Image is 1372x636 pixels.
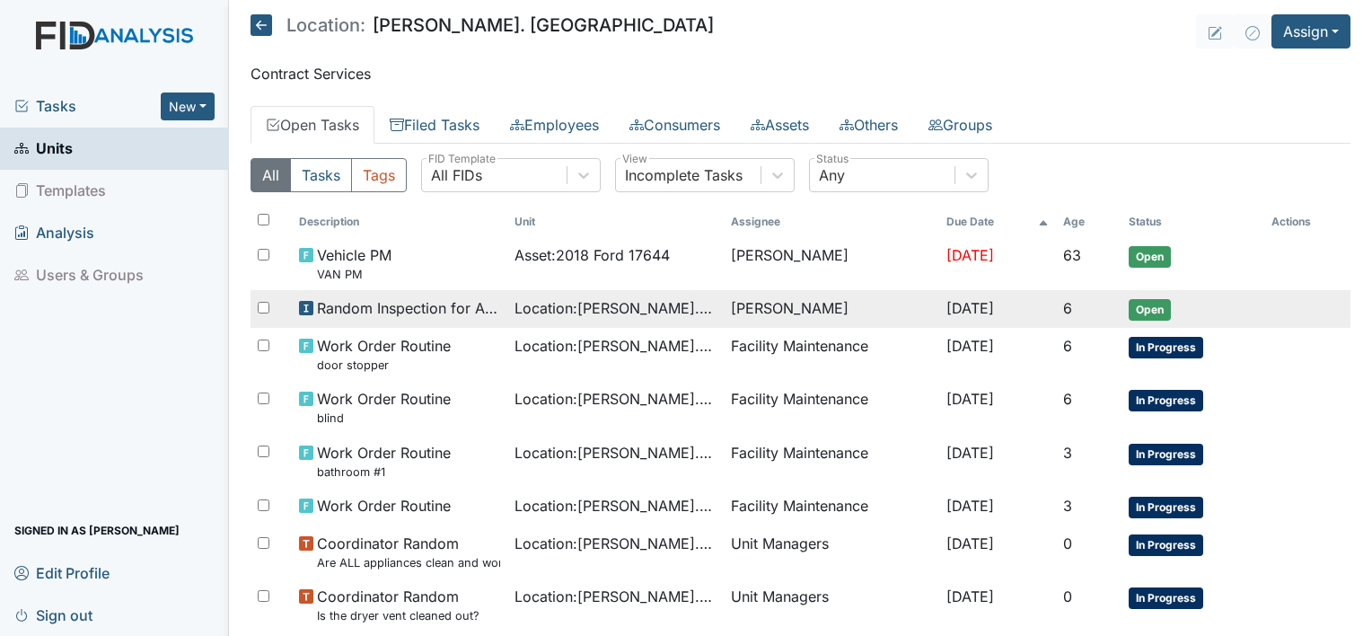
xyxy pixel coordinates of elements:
th: Actions [1264,207,1350,237]
span: 6 [1063,390,1072,408]
small: blind [317,410,451,427]
td: Facility Maintenance [724,381,939,434]
span: [DATE] [946,587,994,605]
a: Groups [913,106,1007,144]
span: Location : [PERSON_NAME]. [GEOGRAPHIC_DATA] [514,388,716,410]
span: In Progress [1129,497,1203,518]
td: Unit Managers [724,526,939,579]
span: [DATE] [946,337,994,355]
span: 3 [1063,444,1072,462]
input: Toggle All Rows Selected [258,214,269,225]
th: Assignee [724,207,939,237]
td: Facility Maintenance [724,328,939,381]
small: Is the dryer vent cleaned out? [317,607,479,624]
span: Coordinator Random Is the dryer vent cleaned out? [317,586,479,624]
div: Any [819,164,845,186]
span: Work Order Routine door stopper [317,335,451,374]
small: bathroom #1 [317,464,451,481]
span: Coordinator Random Are ALL appliances clean and working properly? [317,533,500,571]
button: New [161,93,215,120]
th: Toggle SortBy [939,207,1056,237]
div: Incomplete Tasks [625,164,743,186]
span: Asset : 2018 Ford 17644 [514,244,670,266]
a: Assets [735,106,824,144]
span: [DATE] [946,390,994,408]
span: Sign out [14,601,92,629]
span: Location : [PERSON_NAME]. [GEOGRAPHIC_DATA] [514,495,716,517]
small: VAN PM [317,266,391,283]
td: [PERSON_NAME] [724,237,939,290]
span: Open [1129,299,1171,321]
span: 0 [1063,534,1072,552]
span: Location : [PERSON_NAME]. [GEOGRAPHIC_DATA] [514,335,716,357]
th: Toggle SortBy [507,207,723,237]
td: Facility Maintenance [724,435,939,488]
span: Location : [PERSON_NAME]. [GEOGRAPHIC_DATA] [514,297,716,319]
a: Consumers [614,106,735,144]
h5: [PERSON_NAME]. [GEOGRAPHIC_DATA] [251,14,714,36]
a: Filed Tasks [374,106,495,144]
div: All FIDs [431,164,482,186]
span: Work Order Routine [317,495,451,517]
span: In Progress [1129,337,1203,358]
button: Tags [351,158,407,192]
span: [DATE] [946,534,994,552]
span: Units [14,135,73,163]
small: Are ALL appliances clean and working properly? [317,554,500,571]
span: [DATE] [946,246,994,264]
a: Open Tasks [251,106,374,144]
span: 0 [1063,587,1072,605]
button: Tasks [290,158,352,192]
a: Others [824,106,913,144]
a: Employees [495,106,614,144]
span: In Progress [1129,444,1203,465]
span: Location : [PERSON_NAME]. [GEOGRAPHIC_DATA] [514,586,716,607]
td: Unit Managers [724,579,939,632]
p: Contract Services [251,63,1350,84]
span: [DATE] [946,299,994,317]
span: Edit Profile [14,559,110,587]
td: [PERSON_NAME] [724,290,939,328]
button: All [251,158,291,192]
span: 6 [1063,299,1072,317]
span: In Progress [1129,390,1203,411]
td: Facility Maintenance [724,488,939,526]
span: 6 [1063,337,1072,355]
div: Type filter [251,158,407,192]
button: Assign [1271,14,1350,49]
span: Open [1129,246,1171,268]
span: In Progress [1129,587,1203,609]
span: Location : [PERSON_NAME]. [GEOGRAPHIC_DATA] [514,533,716,554]
span: In Progress [1129,534,1203,556]
span: Signed in as [PERSON_NAME] [14,517,180,544]
span: Location : [PERSON_NAME]. [GEOGRAPHIC_DATA] [514,442,716,464]
span: 3 [1063,497,1072,515]
span: Work Order Routine blind [317,388,451,427]
span: 63 [1063,246,1081,264]
span: Work Order Routine bathroom #1 [317,442,451,481]
a: Tasks [14,95,161,117]
th: Toggle SortBy [1056,207,1122,237]
span: Vehicle PM VAN PM [317,244,391,283]
span: Analysis [14,219,94,247]
span: Location: [286,16,365,34]
span: Random Inspection for Afternoon [317,297,500,319]
th: Toggle SortBy [292,207,507,237]
span: [DATE] [946,497,994,515]
small: door stopper [317,357,451,374]
th: Toggle SortBy [1121,207,1264,237]
span: [DATE] [946,444,994,462]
